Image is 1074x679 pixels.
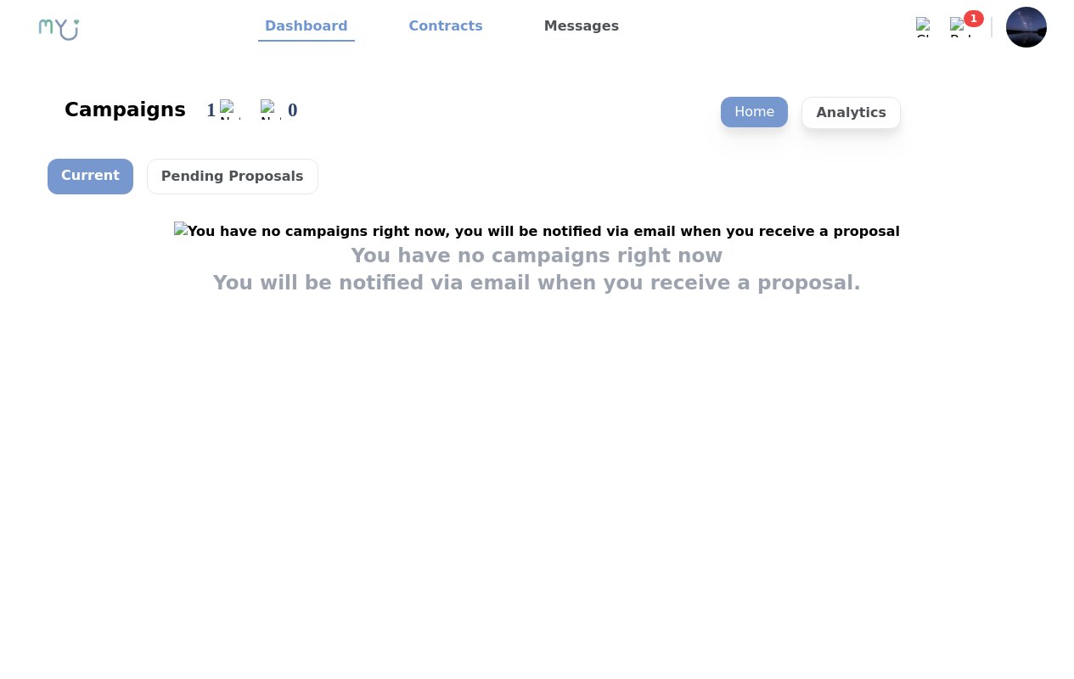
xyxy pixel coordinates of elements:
img: Notification [261,99,281,120]
span: 1 [964,10,984,27]
a: Messages [537,13,626,42]
div: Campaigns [65,96,186,123]
img: You have no campaigns right now, you will be notified via email when you receive a proposal [174,222,900,242]
a: Dashboard [258,13,355,42]
img: Notification [220,99,240,120]
h1: You have no campaigns right now [351,242,723,269]
p: Analytics [801,97,901,129]
img: Bell [950,17,970,37]
p: Home [721,97,788,127]
p: Pending Proposals [147,159,318,194]
div: 0 [288,95,301,125]
div: 1 [206,95,220,125]
img: Profile [1006,7,1047,48]
p: Current [48,159,133,194]
h1: You will be notified via email when you receive a proposal. [213,269,861,296]
a: Contracts [402,13,490,42]
img: Chat [916,17,936,37]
